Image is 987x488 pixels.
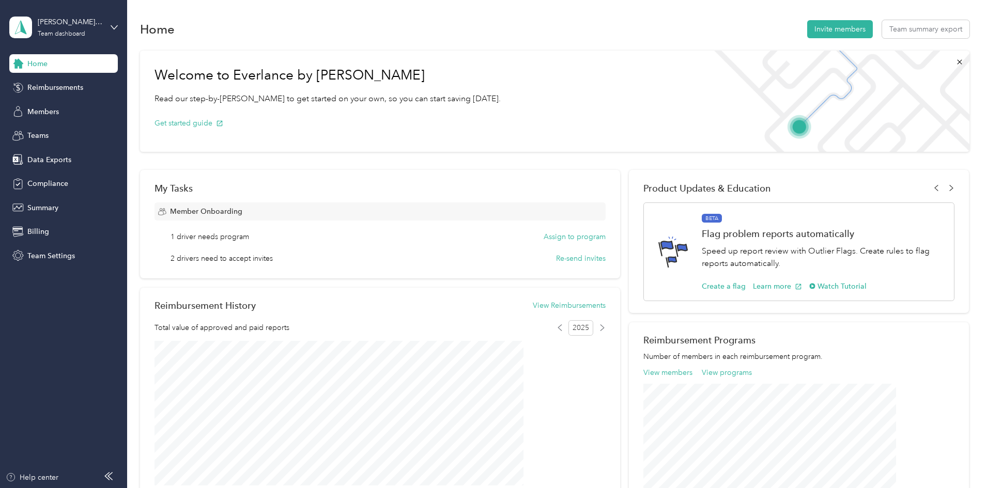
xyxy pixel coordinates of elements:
[27,130,49,141] span: Teams
[643,367,692,378] button: View members
[155,92,501,105] p: Read our step-by-[PERSON_NAME] to get started on your own, so you can start saving [DATE].
[702,281,746,292] button: Create a flag
[929,430,987,488] iframe: Everlance-gr Chat Button Frame
[882,20,969,38] button: Team summary export
[27,106,59,117] span: Members
[544,231,606,242] button: Assign to program
[155,322,289,333] span: Total value of approved and paid reports
[155,67,501,84] h1: Welcome to Everlance by [PERSON_NAME]
[27,58,48,69] span: Home
[643,183,771,194] span: Product Updates & Education
[140,24,175,35] h1: Home
[38,17,102,27] div: [PERSON_NAME] Team
[809,281,867,292] button: Watch Tutorial
[643,335,954,345] h2: Reimbursement Programs
[155,118,223,129] button: Get started guide
[27,202,58,213] span: Summary
[27,250,75,261] span: Team Settings
[643,351,954,362] p: Number of members in each reimbursement program.
[702,367,752,378] button: View programs
[38,31,85,37] div: Team dashboard
[27,154,71,165] span: Data Exports
[753,281,802,292] button: Learn more
[702,214,722,223] span: BETA
[27,82,83,93] span: Reimbursements
[155,183,606,194] div: My Tasks
[807,20,873,38] button: Invite members
[170,206,242,217] span: Member Onboarding
[171,231,249,242] span: 1 driver needs program
[533,300,606,311] button: View Reimbursements
[702,245,943,270] p: Speed up report review with Outlier Flags. Create rules to flag reports automatically.
[171,253,273,264] span: 2 drivers need to accept invites
[6,472,58,483] button: Help center
[568,320,593,336] span: 2025
[27,178,68,189] span: Compliance
[556,253,606,264] button: Re-send invites
[704,51,969,152] img: Welcome to everlance
[155,300,256,311] h2: Reimbursement History
[702,228,943,239] h1: Flag problem reports automatically
[27,226,49,237] span: Billing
